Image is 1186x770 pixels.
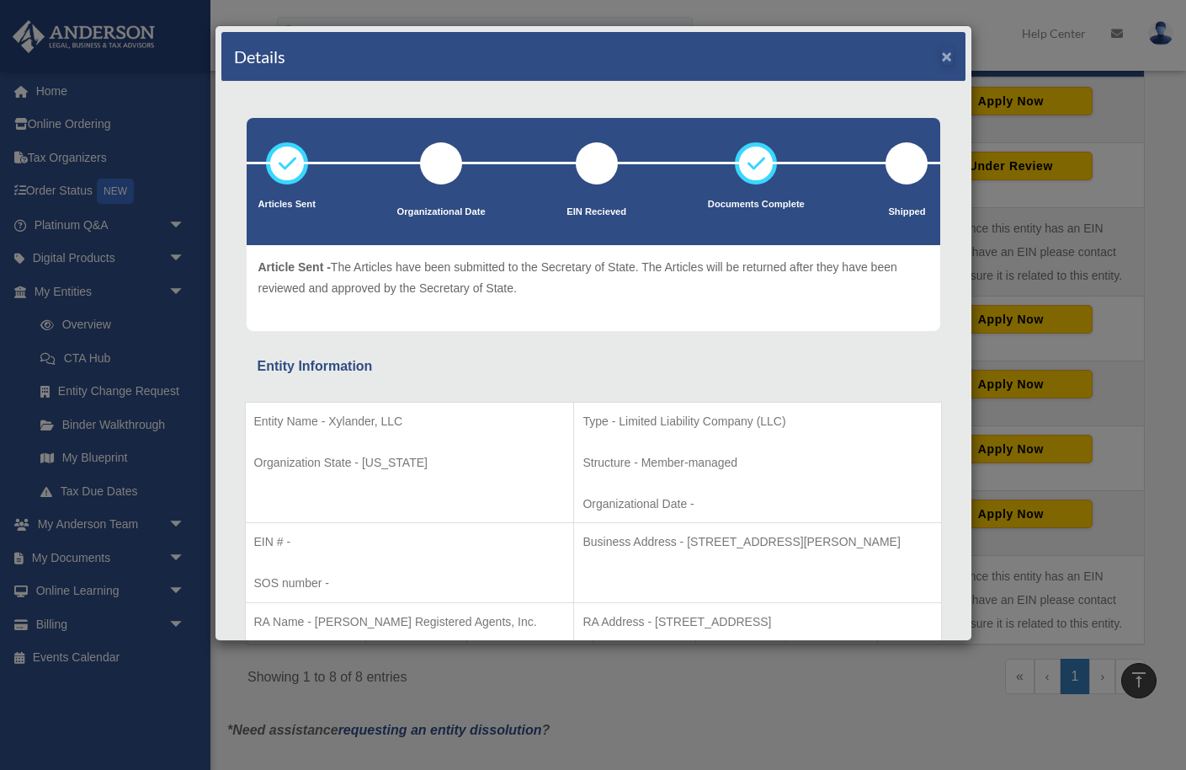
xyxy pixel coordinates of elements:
p: Entity Name - Xylander, LLC [254,411,566,432]
span: Article Sent - [258,260,331,274]
p: RA Address - [STREET_ADDRESS] [582,612,932,633]
p: Business Address - [STREET_ADDRESS][PERSON_NAME] [582,532,932,553]
p: Articles Sent [258,196,316,213]
div: Entity Information [258,355,929,378]
p: Organization State - [US_STATE] [254,452,566,473]
p: EIN # - [254,532,566,553]
p: Documents Complete [708,196,805,213]
p: SOS number - [254,573,566,594]
p: Shipped [886,204,928,221]
p: Structure - Member-managed [582,452,932,473]
p: Organizational Date [397,204,486,221]
p: Type - Limited Liability Company (LLC) [582,411,932,432]
p: RA Name - [PERSON_NAME] Registered Agents, Inc. [254,612,566,633]
p: The Articles have been submitted to the Secretary of State. The Articles will be returned after t... [258,257,928,298]
p: Organizational Date - [582,494,932,515]
button: × [942,47,953,65]
h4: Details [234,45,285,68]
p: EIN Recieved [566,204,626,221]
